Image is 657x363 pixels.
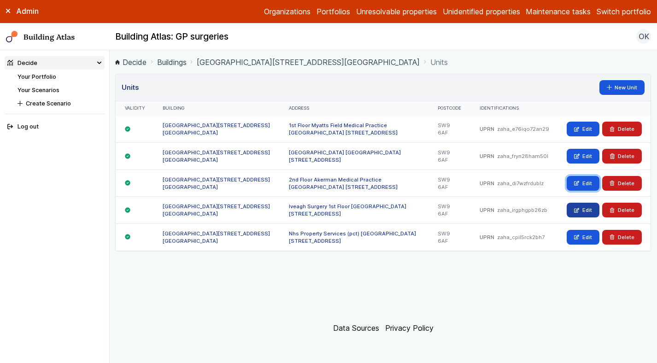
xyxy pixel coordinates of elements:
div: Decide [7,59,37,67]
a: Your Scenarios [18,87,59,94]
dd: zaha_fryn28ham50l [497,152,548,160]
dt: UPRN [480,234,494,241]
a: [GEOGRAPHIC_DATA][STREET_ADDRESS][GEOGRAPHIC_DATA] [163,149,270,163]
div: SW9 6AF [429,223,470,250]
button: Delete [602,149,642,164]
button: Create Scenario [15,97,105,110]
a: Privacy Policy [385,323,434,333]
span: Units [430,57,448,68]
a: Buildings [157,57,187,68]
button: Delete [602,122,642,136]
a: 1st Floor Myatts Field Medical Practice [GEOGRAPHIC_DATA] [STREET_ADDRESS] [289,122,398,136]
a: Data Sources [333,323,379,333]
h2: Building Atlas: GP surgeries [115,31,229,43]
a: Edit [567,230,599,245]
div: Building [163,105,271,111]
div: SW9 6AF [429,170,470,197]
button: Delete [602,230,642,245]
a: Portfolios [317,6,350,17]
a: [GEOGRAPHIC_DATA][STREET_ADDRESS][GEOGRAPHIC_DATA] [163,203,270,217]
button: Log out [5,120,105,134]
div: Identifications [480,105,549,111]
a: Organizations [264,6,311,17]
a: [GEOGRAPHIC_DATA][STREET_ADDRESS][GEOGRAPHIC_DATA] [197,57,420,68]
a: Edit [567,176,599,191]
dt: UPRN [480,180,494,187]
a: Edit [567,122,599,136]
dd: zaha_irgphgpb26zb [497,206,547,214]
a: Unresolvable properties [356,6,437,17]
div: SW9 6AF [429,116,470,143]
dt: UPRN [480,206,494,214]
a: [GEOGRAPHIC_DATA][STREET_ADDRESS][GEOGRAPHIC_DATA] [163,122,270,136]
a: Iveagh Surgery 1st Floor [GEOGRAPHIC_DATA] [STREET_ADDRESS] [289,203,406,217]
dd: zaha_cpil5rck2bh7 [497,234,545,241]
button: Delete [602,203,642,217]
a: New Unit [599,80,645,95]
div: Address [289,105,420,111]
dt: UPRN [480,152,494,160]
dt: UPRN [480,125,494,133]
a: Nhs Property Services (pct) [GEOGRAPHIC_DATA] [STREET_ADDRESS] [289,230,416,244]
div: Postcode [438,105,462,111]
a: Maintenance tasks [526,6,591,17]
span: OK [639,31,649,42]
button: Switch portfolio [597,6,651,17]
a: 2nd Floor Akerman Medical Practice [GEOGRAPHIC_DATA] [STREET_ADDRESS] [289,176,398,190]
img: main-0bbd2752.svg [6,31,18,43]
div: Validity [125,105,145,111]
a: Your Portfolio [18,73,56,80]
a: Edit [567,149,599,164]
dd: zaha_e76iqo72an29 [497,125,549,133]
button: Delete [602,176,642,191]
dd: zaha_di7wzfrdublz [497,180,544,187]
a: Edit [567,203,599,217]
a: Decide [115,57,147,68]
a: [GEOGRAPHIC_DATA][STREET_ADDRESS][GEOGRAPHIC_DATA] [163,176,270,190]
h3: Units [122,82,139,93]
summary: Decide [5,56,105,70]
a: [GEOGRAPHIC_DATA] [GEOGRAPHIC_DATA] [STREET_ADDRESS] [289,149,401,163]
button: OK [636,29,651,44]
div: SW9 6AF [429,197,470,224]
a: Unidentified properties [443,6,520,17]
div: SW9 6AF [429,143,470,170]
a: [GEOGRAPHIC_DATA][STREET_ADDRESS][GEOGRAPHIC_DATA] [163,230,270,244]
